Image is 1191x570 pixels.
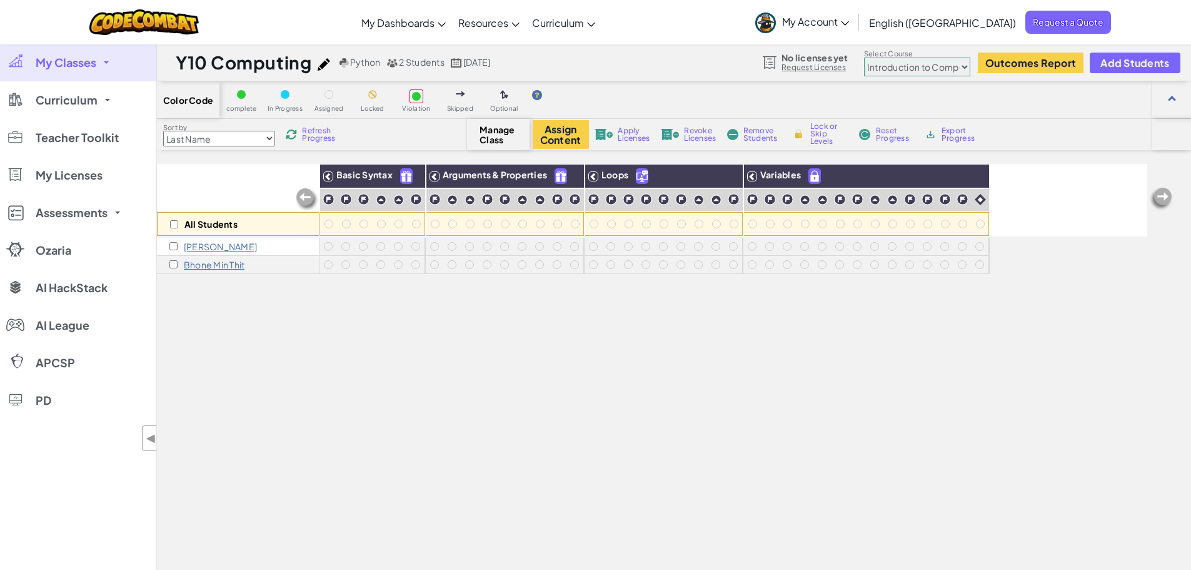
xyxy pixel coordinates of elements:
[1090,53,1180,73] button: Add Students
[340,193,352,205] img: IconChallengeLevel.svg
[1148,186,1173,211] img: Arrow_Left_Inactive.png
[532,90,542,100] img: IconHint.svg
[402,105,430,112] span: Violation
[569,193,581,205] img: IconChallengeLevel.svg
[781,63,848,73] a: Request Licenses
[490,105,518,112] span: Optional
[675,193,687,205] img: IconChallengeLevel.svg
[760,169,801,180] span: Variables
[711,195,721,205] img: IconPracticeLevel.svg
[749,3,855,42] a: My Account
[36,245,71,256] span: Ozaria
[410,193,422,205] img: IconChallengeLevel.svg
[429,193,441,205] img: IconChallengeLevel.svg
[925,129,937,140] img: IconArchive.svg
[887,195,898,205] img: IconPracticeLevel.svg
[355,6,452,39] a: My Dashboards
[517,195,528,205] img: IconPracticeLevel.svg
[226,105,257,112] span: complete
[443,169,547,180] span: Arguments & Properties
[500,90,508,100] img: IconOptionalLevel.svg
[809,169,820,183] img: IconPaidLevel.svg
[36,320,89,331] span: AI League
[555,169,566,183] img: IconFreeLevelv2.svg
[350,56,380,68] span: Python
[942,127,980,142] span: Export Progress
[800,195,810,205] img: IconPracticeLevel.svg
[746,193,758,205] img: IconChallengeLevel.svg
[526,6,601,39] a: Curriculum
[447,105,473,112] span: Skipped
[401,169,412,183] img: IconFreeLevelv2.svg
[323,193,334,205] img: IconChallengeLevel.svg
[755,13,776,33] img: avatar
[533,120,589,149] button: Assign Content
[447,195,458,205] img: IconPracticeLevel.svg
[810,123,847,145] span: Lock or Skip Levels
[1100,58,1169,68] span: Add Students
[904,193,916,205] img: IconChallengeLevel.svg
[376,195,386,205] img: IconPracticeLevel.svg
[465,195,475,205] img: IconPracticeLevel.svg
[636,169,648,183] img: IconUnlockWithCall.svg
[640,193,652,205] img: IconChallengeLevel.svg
[36,94,98,106] span: Curriculum
[743,127,781,142] span: Remove Students
[595,129,613,140] img: IconLicenseApply.svg
[978,53,1083,73] button: Outcomes Report
[184,260,244,270] p: Bhone Min Thit
[764,193,776,205] img: IconChallengeLevel.svg
[318,58,330,71] img: iconPencil.svg
[817,195,828,205] img: IconPracticeLevel.svg
[532,16,584,29] span: Curriculum
[852,193,863,205] img: IconChallengeLevel.svg
[684,127,716,142] span: Revoke Licenses
[456,91,465,96] img: IconSkippedLevel.svg
[480,125,516,145] span: Manage Class
[588,193,600,205] img: IconChallengeLevel.svg
[939,193,951,205] img: IconChallengeLevel.svg
[782,15,849,28] span: My Account
[36,57,96,68] span: My Classes
[661,129,680,140] img: IconLicenseRevoke.svg
[876,127,913,142] span: Reset Progress
[864,49,970,59] label: Select Course
[163,123,275,133] label: Sort by
[458,16,508,29] span: Resources
[336,169,393,180] span: Basic Syntax
[386,58,398,68] img: MultipleUsers.png
[869,16,1016,29] span: English ([GEOGRAPHIC_DATA])
[361,16,435,29] span: My Dashboards
[36,282,108,293] span: AI HackStack
[451,58,462,68] img: calendar.svg
[184,242,257,252] p: Anthony Miles
[781,53,848,63] span: No licenses yet
[283,126,299,142] img: IconReload.svg
[393,195,404,205] img: IconPracticeLevel.svg
[728,193,740,205] img: IconChallengeLevel.svg
[294,187,319,212] img: Arrow_Left_Inactive.png
[314,105,344,112] span: Assigned
[693,195,704,205] img: IconPracticeLevel.svg
[361,105,384,112] span: Locked
[863,6,1022,39] a: English ([GEOGRAPHIC_DATA])
[358,193,369,205] img: IconChallengeLevel.svg
[922,193,933,205] img: IconChallengeLevel.svg
[623,193,635,205] img: IconChallengeLevel.svg
[184,219,238,229] p: All Students
[727,129,738,140] img: IconRemoveStudents.svg
[1025,11,1111,34] span: Request a Quote
[870,195,880,205] img: IconPracticeLevel.svg
[36,207,108,218] span: Assessments
[605,193,617,205] img: IconChallengeLevel.svg
[499,193,511,205] img: IconChallengeLevel.svg
[36,170,103,181] span: My Licenses
[163,95,213,105] span: Color Code
[452,6,526,39] a: Resources
[618,127,650,142] span: Apply Licenses
[858,129,871,140] img: IconReset.svg
[481,193,493,205] img: IconChallengeLevel.svg
[399,56,444,68] span: 2 Students
[302,127,341,142] span: Refresh Progress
